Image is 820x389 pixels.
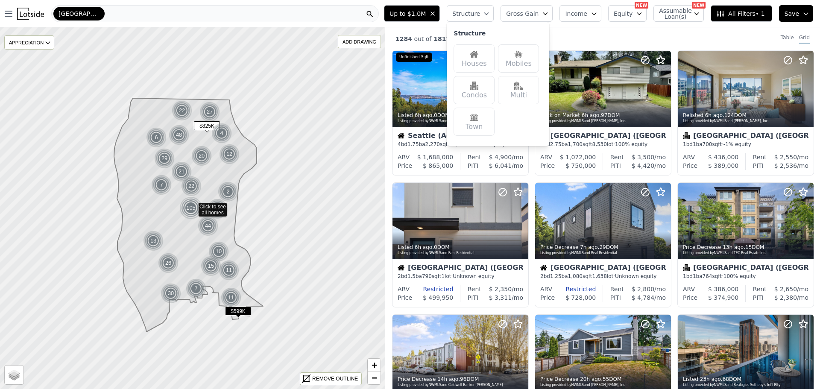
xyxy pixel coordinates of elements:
span: $ 865,000 [423,162,453,169]
img: g1.png [169,125,190,145]
div: /mo [621,161,666,170]
button: All Filters• 1 [711,5,772,22]
div: Price Decrease , 96 DOM [398,376,524,383]
img: g1.png [181,176,202,196]
div: 48 [169,125,189,145]
img: g1.png [172,100,193,121]
div: 2 bd 1.25 ba sqft lot · Unknown equity [540,273,666,280]
span: Structure [452,9,480,18]
span: $599K [225,307,251,316]
div: Back on Market , 97 DOM [540,112,667,119]
div: 7 [151,175,172,195]
div: Price [398,161,412,170]
div: APPRECIATION [4,35,54,50]
div: 26 [158,253,179,273]
div: Price Decrease , 29 DOM [540,244,667,251]
div: Price [683,293,697,302]
div: Price Decrease , 55 DOM [540,376,667,383]
span: 764 [703,273,712,279]
span: $ 4,420 [632,162,654,169]
div: PITI [753,161,764,170]
div: /mo [624,285,666,293]
div: Condos [454,76,495,104]
span: Gross Gain [506,9,539,18]
img: g1.png [219,260,240,281]
div: $599K [225,307,251,319]
div: 20 [191,146,212,166]
div: NEW [692,2,706,9]
div: REMOVE OUTLINE [312,375,358,383]
div: 30 [161,283,181,304]
button: Up to $1.0M [384,5,440,22]
time: 2025-08-20 08:23 [723,244,744,250]
div: Price Decrease , 15 DOM [683,244,809,251]
div: Listing provided by NWMLS and [PERSON_NAME], Inc. [540,119,667,124]
div: 2 bd 1.5 ba sqft lot · Unknown equity [398,273,523,280]
span: 2,270 [425,141,440,147]
div: Listing provided by NWMLS and Real Residential [540,251,667,256]
div: 4 [211,123,232,143]
div: 15 [201,256,221,276]
span: $ 389,000 [708,162,738,169]
div: 12 [219,144,240,164]
img: g1.png [161,283,182,304]
img: House [398,132,404,139]
span: $ 3,311 [489,294,512,301]
span: $ 3,500 [632,154,654,161]
a: Layers [5,366,23,384]
span: $825K [194,121,220,130]
img: g1.png [191,146,212,166]
div: /mo [624,153,666,161]
time: 2025-08-20 14:39 [580,244,597,250]
span: $ 2,550 [774,154,797,161]
div: ARV [540,153,552,161]
a: Price Decrease 7h ago,29DOMListing provided byNWMLSand Real ResidentialHouse[GEOGRAPHIC_DATA] ([G... [535,182,671,307]
div: Price [540,161,555,170]
div: /mo [621,293,666,302]
img: Condos [470,82,478,90]
img: Town [470,113,478,122]
img: g3.png [179,196,203,219]
a: Back on Market 6h ago,97DOMListing provided byNWMLSand [PERSON_NAME], Inc.House[GEOGRAPHIC_DATA] ... [535,50,671,175]
div: PITI [753,293,764,302]
img: Multi [514,82,523,90]
div: 11 [221,287,241,308]
span: $ 2,800 [632,286,654,292]
button: Save [779,5,813,22]
div: PITI [610,293,621,302]
button: Assumable Loan(s) [653,5,704,22]
span: 700 [703,141,712,147]
img: g1.png [154,148,175,169]
div: $825K [194,121,220,134]
div: Listing provided by NWMLS and TEC Real Estate Inc. [683,251,809,256]
div: out of listings [385,35,548,44]
div: Table [781,34,794,44]
span: 1 [441,273,445,279]
div: Listing provided by NWMLS and Windermere West Metro [398,119,524,124]
div: Listing provided by NWMLS and Realogics Sotheby's Int'l Rlty [683,383,809,388]
div: Relisted , 124 DOM [683,112,809,119]
img: Houses [470,50,478,58]
span: − [372,372,377,383]
div: 4 bd 1.75 ba sqft lot · 85% equity [398,141,523,148]
div: 10 [208,241,229,262]
div: Price [540,293,555,302]
span: $ 4,784 [632,294,654,301]
span: $ 750,000 [565,162,596,169]
img: g1.png [198,216,219,236]
div: Structure [447,22,549,146]
div: Rent [468,285,481,293]
span: [GEOGRAPHIC_DATA] [59,9,100,18]
div: [GEOGRAPHIC_DATA] ([GEOGRAPHIC_DATA]) [540,132,666,141]
img: Condominium [683,264,690,271]
span: $ 728,000 [565,294,596,301]
div: Listed , 0 DOM [398,244,524,251]
img: House [540,264,547,271]
img: g1.png [218,181,239,202]
img: g1.png [151,175,172,195]
time: 2025-08-20 15:18 [582,112,599,118]
span: Up to $1.0M [389,9,426,18]
div: Houses [454,44,495,73]
div: Listed , 0 DOM [398,112,524,119]
div: /mo [764,161,808,170]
